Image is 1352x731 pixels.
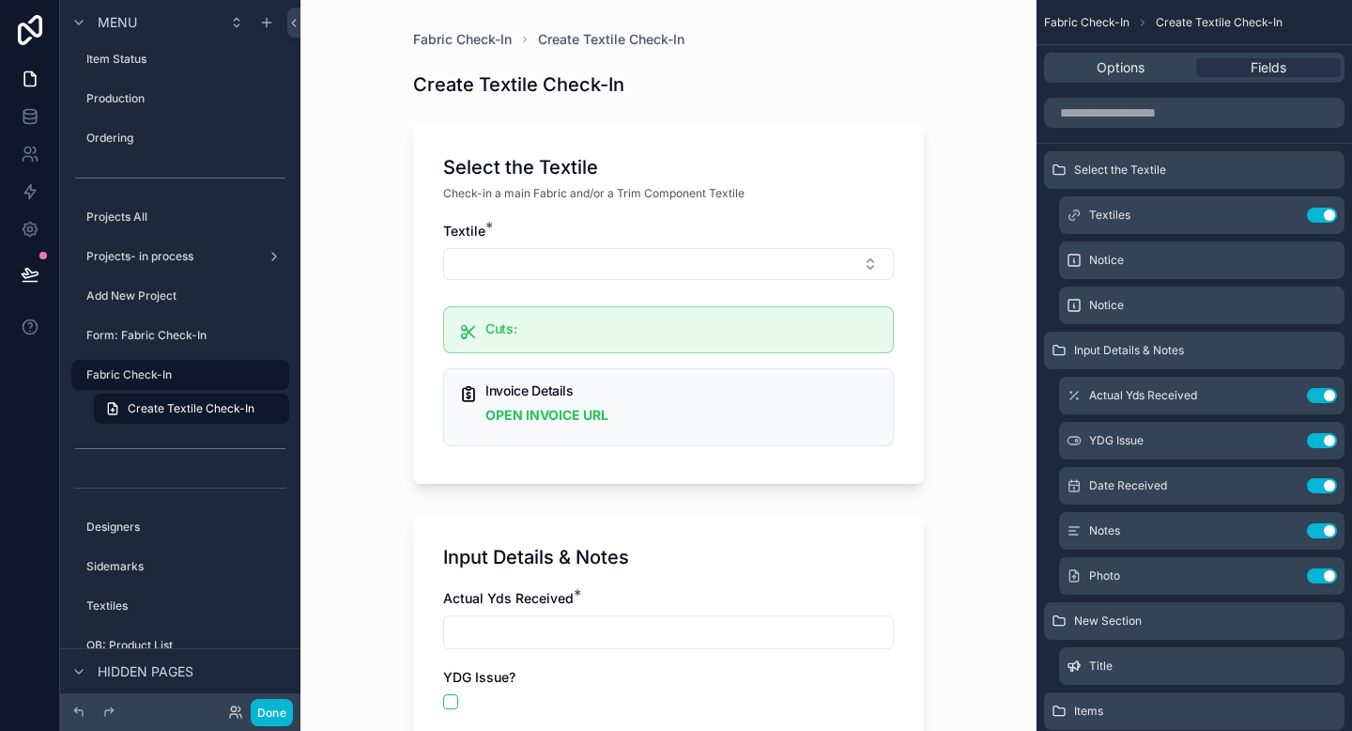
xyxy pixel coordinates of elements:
[1089,478,1167,493] span: Date Received
[71,281,289,311] a: Add New Project
[71,84,289,114] a: Production
[86,559,285,574] label: Sidemarks
[1089,388,1197,403] span: Actual Yds Received
[71,320,289,350] a: Form: Fabric Check-In
[1089,253,1124,268] span: Notice
[98,13,137,32] span: Menu
[86,520,285,535] label: Designers
[485,405,878,427] div: **[OPEN INVOICE URL]({target=_blank})**
[443,186,745,201] span: Check-in a main Fabric and/or a Trim Component Textile
[86,131,285,146] label: Ordering
[443,590,574,606] span: Actual Yds Received
[86,328,285,343] label: Form: Fabric Check-In
[1074,163,1166,178] span: Select the Textile
[86,638,285,653] label: QB: Product List
[1251,58,1286,77] span: Fields
[538,30,684,49] a: Create Textile Check-In
[443,669,515,685] span: YDG Issue?
[71,202,289,232] a: Projects All
[485,322,878,335] h5: Cuts:
[71,591,289,621] a: Textiles
[86,249,259,264] label: Projects- in process
[1089,298,1124,313] span: Notice
[86,52,285,67] label: Item Status
[1089,523,1120,538] span: Notes
[443,223,485,239] span: Textile
[485,384,878,397] h5: Invoice Details
[86,91,285,106] label: Production
[443,248,894,280] button: Select Button
[485,407,608,423] a: OPEN INVOICE URL
[1074,343,1184,358] span: Input Details & Notes
[71,630,289,661] a: QB: Product List
[94,394,289,424] a: Create Textile Check-In
[443,544,629,570] h1: Input Details & Notes
[71,44,289,74] a: Item Status
[1089,659,1113,674] span: Title
[71,512,289,542] a: Designers
[86,599,285,614] label: Textiles
[71,360,289,390] a: Fabric Check-In
[251,699,293,726] button: Done
[443,154,598,180] h1: Select the Textile
[71,123,289,153] a: Ordering
[98,662,193,681] span: Hidden pages
[71,241,289,272] a: Projects- in process
[413,30,512,49] a: Fabric Check-In
[1097,58,1145,77] span: Options
[86,210,285,225] label: Projects All
[1089,208,1130,223] span: Textiles
[86,367,278,382] label: Fabric Check-In
[86,288,285,303] label: Add New Project
[71,552,289,582] a: Sidemarks
[1089,568,1120,583] span: Photo
[1044,15,1129,30] span: Fabric Check-In
[1074,614,1142,629] span: New Section
[1156,15,1283,30] span: Create Textile Check-In
[128,401,254,416] span: Create Textile Check-In
[1089,433,1144,448] span: YDG Issue
[413,71,624,98] h1: Create Textile Check-In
